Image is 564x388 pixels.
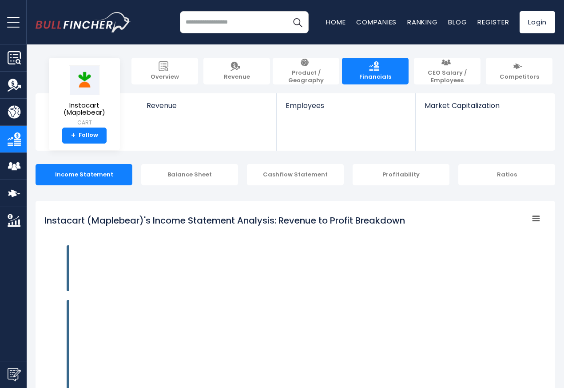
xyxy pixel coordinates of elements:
[141,164,238,185] div: Balance Sheet
[418,69,476,84] span: CEO Salary / Employees
[448,17,467,27] a: Blog
[203,58,270,84] a: Revenue
[36,12,131,32] a: Go to homepage
[247,164,344,185] div: Cashflow Statement
[414,58,481,84] a: CEO Salary / Employees
[326,17,346,27] a: Home
[62,128,107,144] a: +Follow
[71,132,75,140] strong: +
[342,58,409,84] a: Financials
[356,17,397,27] a: Companies
[56,102,113,116] span: Instacart (Maplebear)
[458,164,555,185] div: Ratios
[36,12,131,32] img: bullfincher logo
[286,11,309,33] button: Search
[277,69,335,84] span: Product / Geography
[224,73,250,81] span: Revenue
[44,214,405,227] tspan: Instacart (Maplebear)'s Income Statement Analysis: Revenue to Profit Breakdown
[151,73,179,81] span: Overview
[520,11,555,33] a: Login
[56,119,113,127] small: CART
[359,73,391,81] span: Financials
[56,65,113,128] a: Instacart (Maplebear) CART
[147,101,268,110] span: Revenue
[277,93,415,125] a: Employees
[425,101,545,110] span: Market Capitalization
[477,17,509,27] a: Register
[273,58,339,84] a: Product / Geography
[407,17,437,27] a: Ranking
[131,58,198,84] a: Overview
[416,93,554,125] a: Market Capitalization
[500,73,539,81] span: Competitors
[353,164,449,185] div: Profitability
[36,164,132,185] div: Income Statement
[286,101,406,110] span: Employees
[486,58,552,84] a: Competitors
[138,93,277,125] a: Revenue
